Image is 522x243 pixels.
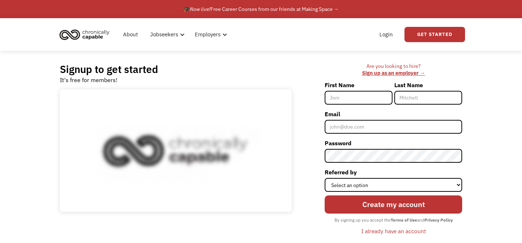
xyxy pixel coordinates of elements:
label: Last Name [394,79,462,91]
a: I already have an account [356,225,431,237]
div: Jobseekers [146,23,187,46]
input: john@doe.com [325,120,462,134]
div: 🎓 Free Career Courses from our friends at Making Space → [184,5,339,13]
input: Joni [325,91,392,105]
a: About [119,23,142,46]
div: It's free for members! [60,76,118,84]
div: Jobseekers [150,30,178,39]
div: Are you looking to hire? ‍ [325,63,462,76]
em: Now live! [190,6,210,12]
label: First Name [325,79,392,91]
input: Mitchell [394,91,462,105]
strong: Terms of Use [391,217,417,223]
a: Get Started [404,27,465,42]
h2: Signup to get started [60,63,158,76]
label: Password [325,137,462,149]
a: home [57,27,115,42]
label: Email [325,108,462,120]
label: Referred by [325,166,462,178]
strong: Privacy Policy [424,217,453,223]
form: Member-Signup-Form [325,79,462,237]
div: Employers [195,30,221,39]
a: Login [375,23,397,46]
div: I already have an account [361,227,426,235]
a: Sign up as an employer → [362,69,425,76]
img: Chronically Capable logo [57,27,112,42]
div: By signing up you accept the and [331,215,456,225]
input: Create my account [325,195,462,214]
div: Employers [190,23,229,46]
